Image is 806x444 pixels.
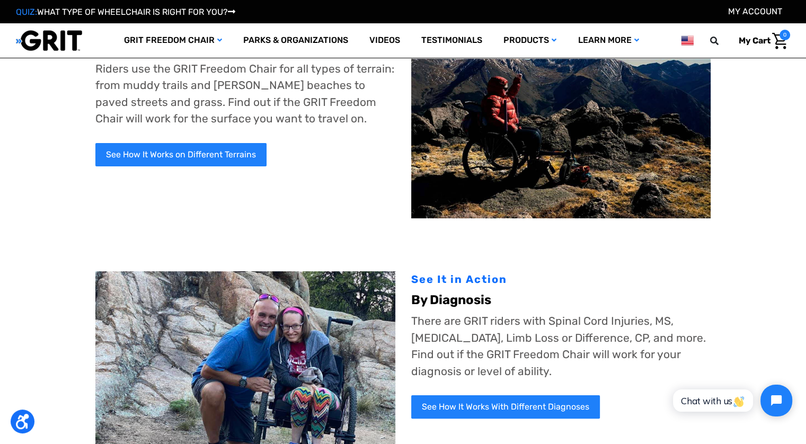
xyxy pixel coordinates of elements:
a: Parks & Organizations [233,23,359,58]
span: QUIZ: [16,7,37,17]
input: Search [715,30,731,52]
a: See How It Works on Different Terrains [95,143,267,166]
a: Products [493,23,567,58]
b: By Diagnosis [411,292,491,307]
a: Videos [359,23,411,58]
img: us.png [681,34,694,47]
a: See How It Works With Different Diagnoses [411,395,600,419]
img: Cart [772,33,787,49]
p: Riders use the GRIT Freedom Chair for all types of terrain: from muddy trails and [PERSON_NAME] b... [95,60,395,127]
img: Melissa on rocky terrain using GRIT Freedom Chair hiking [411,19,711,219]
a: Testimonials [411,23,493,58]
a: Account [728,6,782,16]
span: My Cart [739,35,770,46]
a: Cart with 0 items [731,30,790,52]
a: GRIT Freedom Chair [113,23,233,58]
img: GRIT All-Terrain Wheelchair and Mobility Equipment [16,30,82,51]
a: QUIZ:WHAT TYPE OF WHEELCHAIR IS RIGHT FOR YOU? [16,7,235,17]
a: Learn More [567,23,649,58]
div: See It in Action [411,271,711,287]
iframe: Tidio Chat [661,376,801,425]
span: 0 [780,30,790,40]
p: There are GRIT riders with Spinal Cord Injuries, MS, [MEDICAL_DATA], Limb Loss or Difference, CP,... [411,313,711,379]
